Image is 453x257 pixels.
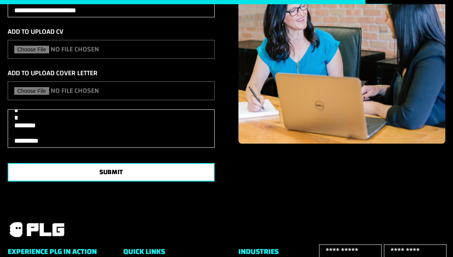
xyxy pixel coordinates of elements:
a: PLG [8,221,65,238]
label: Add to upload cv [8,26,63,37]
iframe: Chat Widget [415,220,453,257]
button: SUBMIT [8,163,215,182]
label: Add to upload cover letter [8,68,98,78]
img: PLG logo [8,221,65,238]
